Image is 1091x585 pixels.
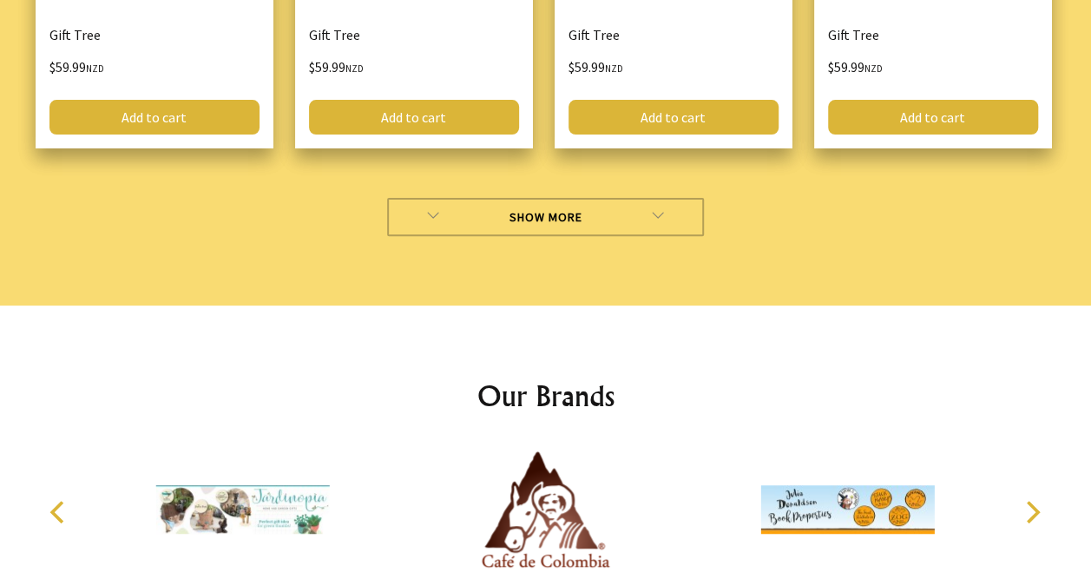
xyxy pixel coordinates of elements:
a: Add to cart [309,100,519,135]
button: Previous [41,493,79,531]
img: Jardinopia Garden Decor [155,444,329,575]
h2: Our Brands [32,375,1060,417]
img: Juan Valdez [458,444,632,575]
a: Add to cart [569,100,779,135]
a: Show More [387,198,704,236]
a: Add to cart [49,100,260,135]
button: Next [1013,493,1051,531]
img: Julia Donaldson Titles [760,444,934,575]
a: Add to cart [828,100,1038,135]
